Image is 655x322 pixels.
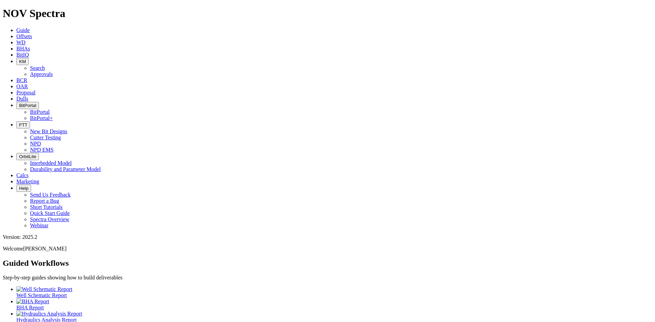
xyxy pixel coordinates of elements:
a: BHA Report BHA Report [16,298,652,310]
div: Version: 2025.2 [3,234,652,240]
a: BitPortal [30,109,50,115]
a: BitPortal+ [30,115,53,121]
a: Approvals [30,71,53,77]
button: BitPortal [16,102,39,109]
a: Durability and Parameter Model [30,166,101,172]
span: BHA Report [16,305,44,310]
span: [PERSON_NAME] [23,246,67,251]
button: Help [16,185,31,192]
img: BHA Report [16,298,49,305]
a: Calcs [16,172,29,178]
a: BHAs [16,46,30,51]
a: Cutter Testing [30,135,61,140]
a: Quick Start Guide [30,210,70,216]
span: FTT [19,122,27,127]
a: Webinar [30,223,48,228]
a: WD [16,40,26,45]
h2: Guided Workflows [3,259,652,268]
button: OrbitLite [16,153,39,160]
h1: NOV Spectra [3,7,652,20]
span: Help [19,186,28,191]
a: BCR [16,77,27,83]
a: Send Us Feedback [30,192,71,198]
img: Well Schematic Report [16,286,72,292]
a: Spectra Overview [30,216,69,222]
a: BitIQ [16,52,29,58]
button: FTT [16,121,30,128]
p: Step-by-step guides showing how to build deliverables [3,275,652,281]
a: Report a Bug [30,198,59,204]
span: KM [19,59,26,64]
a: OAR [16,83,28,89]
span: BitPortal [19,103,36,108]
button: KM [16,58,29,65]
a: Interbedded Model [30,160,72,166]
a: NPD EMS [30,147,54,153]
a: Search [30,65,45,71]
a: Short Tutorials [30,204,63,210]
a: New Bit Designs [30,128,67,134]
a: Offsets [16,33,32,39]
span: OrbitLite [19,154,36,159]
img: Hydraulics Analysis Report [16,311,82,317]
a: Dulls [16,96,28,102]
a: Marketing [16,179,39,184]
a: Well Schematic Report Well Schematic Report [16,286,652,298]
span: Well Schematic Report [16,292,67,298]
a: NPD [30,141,41,147]
a: Proposal [16,90,35,95]
a: Guide [16,27,30,33]
p: Welcome [3,246,652,252]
